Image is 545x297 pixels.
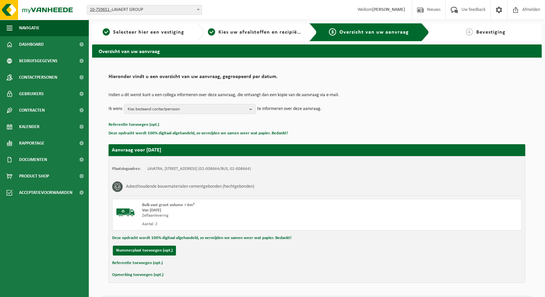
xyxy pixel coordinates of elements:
tcxspan: Call 10-759651 - via 3CX [90,7,112,12]
span: Bulk vast groot volume > 6m³ [142,203,194,207]
span: Kalender [19,119,39,135]
button: Referentie toevoegen (opt.) [112,259,163,267]
strong: Plaatsingsadres: [112,167,141,171]
span: 1 [103,28,110,36]
button: Opmerking toevoegen (opt.) [112,271,163,279]
span: Contactpersonen [19,69,57,86]
span: Dashboard [19,36,44,53]
h2: Hieronder vindt u een overzicht van uw aanvraag, gegroepeerd per datum. [109,74,525,83]
span: 2 [208,28,215,36]
p: Indien u dit wenst kunt u een collega informeren over deze aanvraag, die ontvangt dan een kopie v... [109,93,525,97]
strong: Van [DATE] [142,208,161,212]
h3: Asbesthoudende bouwmaterialen cementgebonden (hechtgebonden) [126,181,254,192]
strong: Aanvraag voor [DATE] [112,148,161,153]
span: Product Shop [19,168,49,184]
p: Ik wens [109,104,122,114]
h2: Overzicht van uw aanvraag [92,44,542,57]
button: Kies bestaand contactpersoon [124,104,256,114]
span: Overzicht van uw aanvraag [339,30,409,35]
a: 1Selecteer hier een vestiging [95,28,191,36]
strong: [PERSON_NAME] [372,7,405,12]
span: Selecteer hier een vestiging [113,30,184,35]
button: Deze opdracht wordt 100% digitaal afgehandeld, zo vermijden we samen weer wat papier. Bedankt! [112,234,291,242]
button: Referentie toevoegen (opt.) [109,121,159,129]
img: BL-SO-LV.png [116,202,136,222]
span: Bedrijfsgegevens [19,53,58,69]
span: Bevestiging [476,30,506,35]
div: Aantal: 2 [142,222,343,227]
span: Gebruikers [19,86,44,102]
span: 3 [329,28,336,36]
p: te informeren over deze aanvraag. [257,104,322,114]
td: LAVATRA, [STREET_ADDRESS] (02-008664/BUS, 02-008664) [147,166,251,172]
span: Kies uw afvalstoffen en recipiënten [218,30,309,35]
div: Zelfaanlevering [142,213,343,218]
span: 10-759651 - LAVAERT GROUP [87,5,202,15]
span: Acceptatievoorwaarden [19,184,72,201]
span: Kies bestaand contactpersoon [128,104,247,114]
span: 10-759651 - LAVAERT GROUP [87,5,202,14]
a: 2Kies uw afvalstoffen en recipiënten [208,28,304,36]
span: 4 [466,28,473,36]
span: Documenten [19,151,47,168]
button: Deze opdracht wordt 100% digitaal afgehandeld, zo vermijden we samen weer wat papier. Bedankt! [109,129,288,138]
span: Contracten [19,102,45,119]
button: Nummerplaat toevoegen (opt.) [113,246,176,256]
span: Rapportage [19,135,44,151]
span: Navigatie [19,20,39,36]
